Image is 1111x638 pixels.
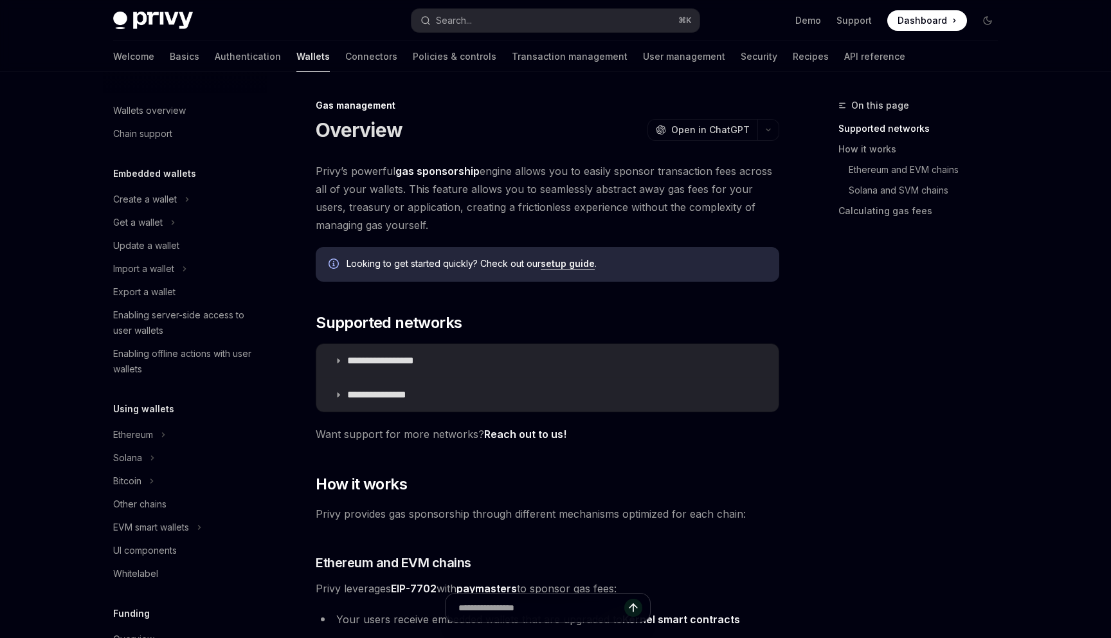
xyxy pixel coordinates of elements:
span: Looking to get started quickly? Check out our . [347,257,766,270]
div: Enabling server-side access to user wallets [113,307,260,338]
a: API reference [844,41,905,72]
a: Export a wallet [103,280,267,304]
button: Create a wallet [103,188,267,211]
a: Support [836,14,872,27]
span: Privy provides gas sponsorship through different mechanisms optimized for each chain: [316,505,779,523]
a: Basics [170,41,199,72]
div: Other chains [113,497,167,512]
input: Ask a question... [458,594,624,622]
a: Supported networks [838,118,1008,139]
button: Search...⌘K [411,9,700,32]
div: EVM smart wallets [113,520,189,535]
a: Reach out to us! [484,428,566,441]
a: Ethereum and EVM chains [838,159,1008,180]
span: Want support for more networks? [316,425,779,443]
button: Toggle dark mode [977,10,998,31]
h5: Embedded wallets [113,166,196,181]
button: EVM smart wallets [103,516,267,539]
button: Ethereum [103,423,267,446]
h5: Funding [113,606,150,621]
span: How it works [316,474,407,495]
a: User management [643,41,725,72]
button: Bitcoin [103,469,267,493]
span: ⌘ K [678,15,692,26]
a: Authentication [215,41,281,72]
svg: Info [329,259,341,271]
a: Enabling offline actions with user wallets [103,342,267,381]
a: Recipes [793,41,829,72]
div: Bitcoin [113,473,141,489]
a: Dashboard [887,10,967,31]
a: Policies & controls [413,41,496,72]
span: Ethereum and EVM chains [316,554,471,572]
div: Gas management [316,99,779,112]
div: Wallets overview [113,103,186,118]
a: Transaction management [512,41,628,72]
span: On this page [851,98,909,113]
a: Connectors [345,41,397,72]
a: Chain support [103,122,267,145]
a: Welcome [113,41,154,72]
button: Open in ChatGPT [647,119,757,141]
button: Get a wallet [103,211,267,234]
a: UI components [103,539,267,562]
a: Whitelabel [103,562,267,585]
div: Ethereum [113,427,153,442]
a: How it works [838,139,1008,159]
a: Other chains [103,493,267,516]
button: Send message [624,599,642,617]
a: EIP-7702 [391,582,437,596]
div: Get a wallet [113,215,163,230]
span: Dashboard [898,14,947,27]
div: Whitelabel [113,566,158,581]
span: Supported networks [316,313,462,333]
a: setup guide [541,258,595,269]
img: dark logo [113,12,193,30]
div: Import a wallet [113,261,174,277]
button: Import a wallet [103,257,267,280]
div: Solana [113,450,142,466]
a: Wallets overview [103,99,267,122]
div: UI components [113,543,177,558]
span: Privy’s powerful engine allows you to easily sponsor transaction fees across all of your wallets.... [316,162,779,234]
div: Update a wallet [113,238,179,253]
button: Solana [103,446,267,469]
a: Solana and SVM chains [838,180,1008,201]
h5: Using wallets [113,401,174,417]
a: Wallets [296,41,330,72]
strong: gas sponsorship [395,165,480,178]
div: Search... [436,13,472,28]
a: Enabling server-side access to user wallets [103,304,267,342]
a: Demo [795,14,821,27]
div: Export a wallet [113,284,176,300]
strong: paymasters [456,582,517,595]
a: Update a wallet [103,234,267,257]
span: Privy leverages with to sponsor gas fees: [316,579,779,597]
a: Security [741,41,777,72]
a: Calculating gas fees [838,201,1008,221]
span: Open in ChatGPT [671,123,750,136]
div: Chain support [113,126,172,141]
div: Enabling offline actions with user wallets [113,346,260,377]
h1: Overview [316,118,402,141]
div: Create a wallet [113,192,177,207]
